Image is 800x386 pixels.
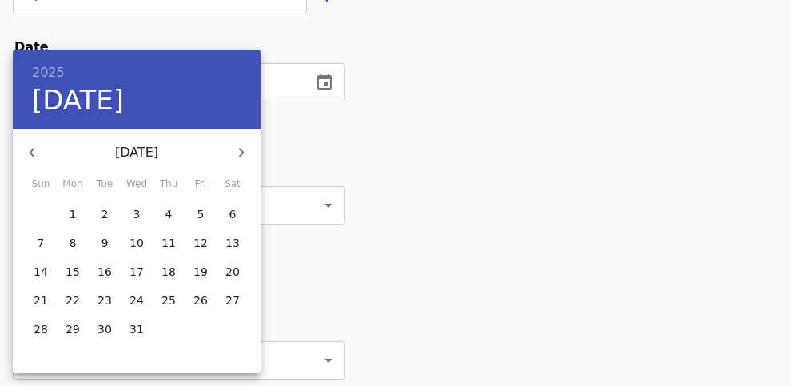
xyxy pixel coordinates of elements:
[186,201,215,229] button: 5
[66,321,80,337] p: 29
[193,264,208,280] p: 19
[193,292,208,308] p: 26
[26,287,55,316] button: 21
[122,258,151,287] button: 17
[165,206,173,222] p: 4
[154,229,183,258] button: 11
[225,292,240,308] p: 27
[90,177,119,193] span: Tue
[32,62,65,84] button: 2025
[225,264,240,280] p: 20
[58,258,87,287] button: 15
[161,235,176,251] p: 11
[70,235,77,251] p: 8
[186,229,215,258] button: 12
[98,321,112,337] p: 30
[129,235,144,251] p: 10
[122,201,151,229] button: 3
[66,292,80,308] p: 22
[154,287,183,316] button: 25
[58,229,87,258] button: 8
[51,143,222,162] p: [DATE]
[90,287,119,316] button: 23
[161,292,176,308] p: 25
[26,258,55,287] button: 14
[218,258,247,287] button: 20
[90,316,119,344] button: 30
[26,177,55,193] span: Sun
[58,287,87,316] button: 22
[225,235,240,251] p: 13
[34,292,48,308] p: 21
[122,229,151,258] button: 10
[122,316,151,344] button: 31
[129,264,144,280] p: 17
[129,292,144,308] p: 24
[133,206,141,222] p: 3
[101,206,109,222] p: 2
[70,206,77,222] p: 1
[186,177,215,193] span: Fri
[122,177,151,193] span: Wed
[193,235,208,251] p: 12
[26,229,55,258] button: 7
[218,287,247,316] button: 27
[98,292,112,308] p: 23
[197,206,205,222] p: 5
[90,229,119,258] button: 9
[90,258,119,287] button: 16
[101,235,109,251] p: 9
[122,287,151,316] button: 24
[218,201,247,229] button: 6
[34,321,48,337] p: 28
[58,177,87,193] span: Mon
[32,84,124,117] button: [DATE]
[229,206,237,222] p: 6
[58,316,87,344] button: 29
[186,287,215,316] button: 26
[26,316,55,344] button: 28
[154,201,183,229] button: 4
[218,177,247,193] span: Sat
[58,201,87,229] button: 1
[98,264,112,280] p: 16
[38,235,45,251] p: 7
[129,321,144,337] p: 31
[218,229,247,258] button: 13
[161,264,176,280] p: 18
[154,177,183,193] span: Thu
[34,264,48,280] p: 14
[186,258,215,287] button: 19
[66,264,80,280] p: 15
[90,201,119,229] button: 2
[154,258,183,287] button: 18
